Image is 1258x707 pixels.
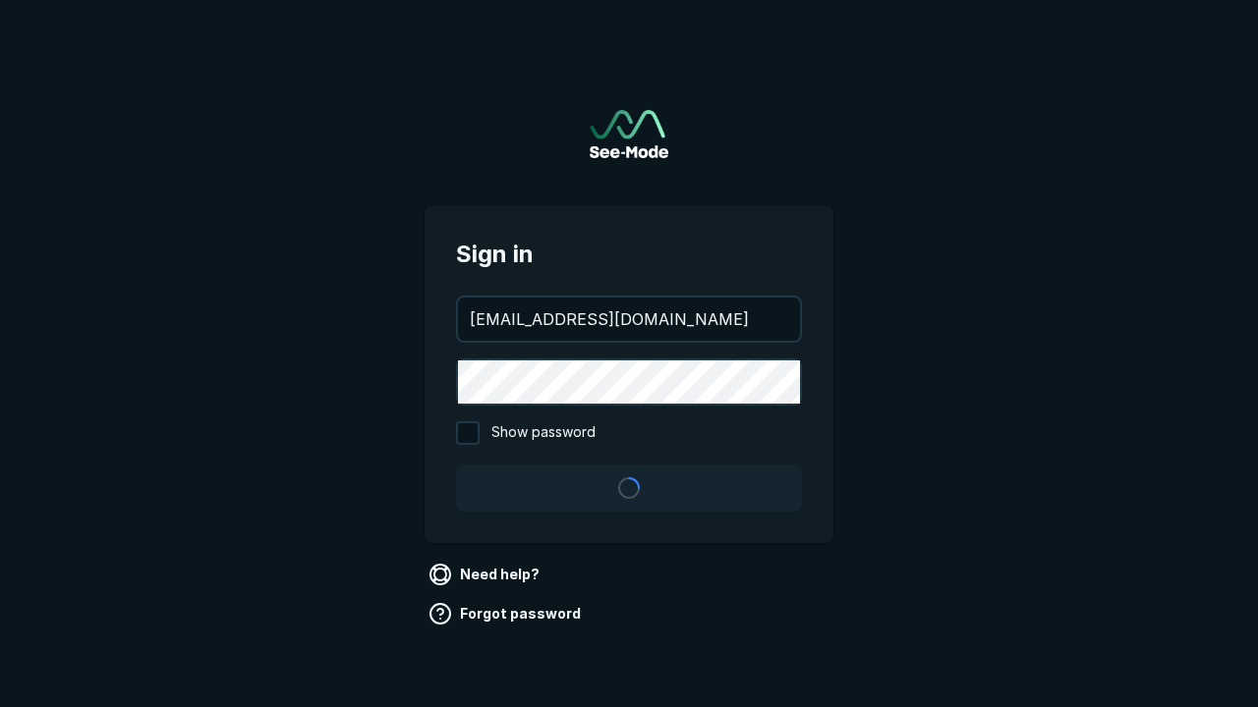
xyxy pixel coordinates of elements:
a: Forgot password [425,598,589,629]
span: Sign in [456,237,802,272]
span: Show password [491,421,596,445]
input: your@email.com [458,298,800,341]
img: See-Mode Logo [590,110,668,158]
a: Go to sign in [590,110,668,158]
a: Need help? [425,559,547,590]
